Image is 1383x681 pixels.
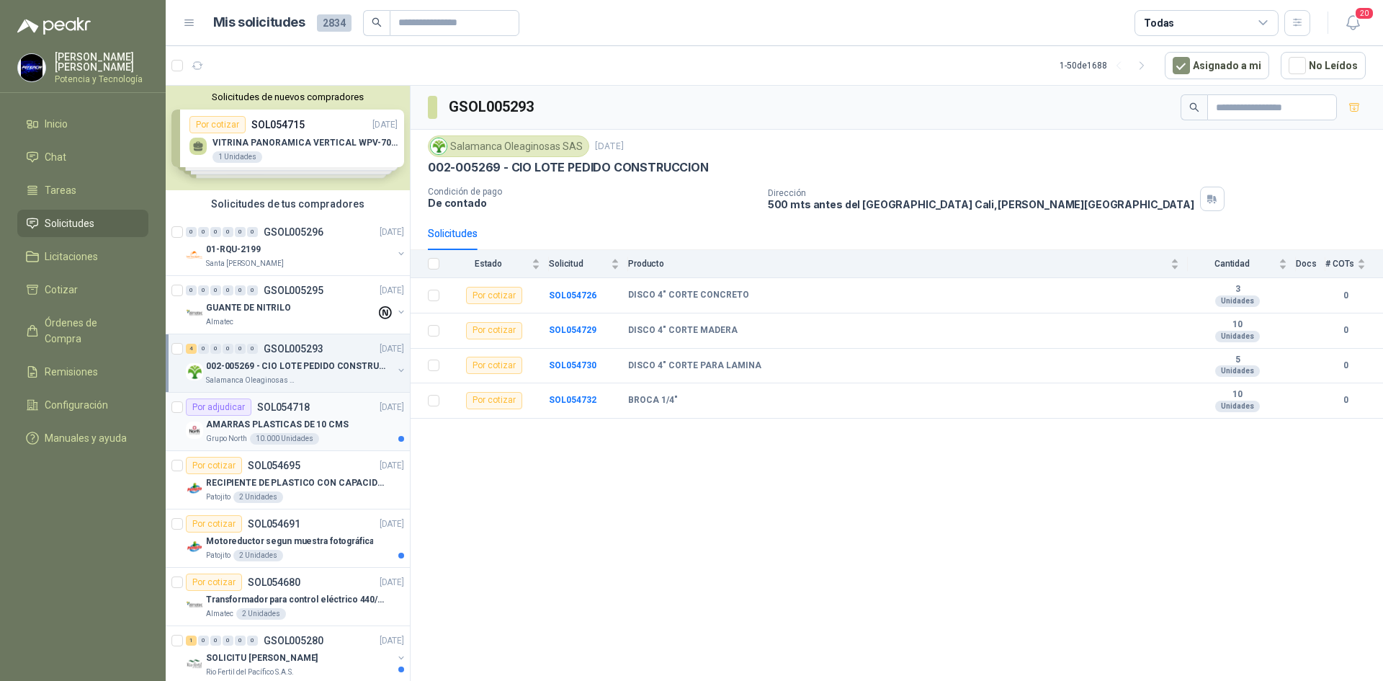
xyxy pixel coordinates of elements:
[549,360,596,370] a: SOL054730
[549,325,596,335] b: SOL054729
[1325,250,1383,278] th: # COTs
[186,340,407,386] a: 4 0 0 0 0 0 GSOL005293[DATE] Company Logo002-005269 - CIO LOTE PEDIDO CONSTRUCCIONSalamanca Oleag...
[186,305,203,322] img: Company Logo
[628,395,678,406] b: BROCA 1/4"
[1188,250,1296,278] th: Cantidad
[233,550,283,561] div: 2 Unidades
[1188,259,1276,269] span: Cantidad
[1325,289,1366,303] b: 0
[198,227,209,237] div: 0
[380,226,404,239] p: [DATE]
[628,325,738,337] b: DISCO 4" CORTE MADERA
[186,363,203,380] img: Company Logo
[428,197,756,209] p: De contado
[186,282,407,328] a: 0 0 0 0 0 0 GSOL005295[DATE] Company LogoGUANTE DE NITRILOAlmatec
[210,344,221,354] div: 0
[1325,324,1366,337] b: 0
[380,634,404,648] p: [DATE]
[45,282,78,298] span: Cotizar
[235,285,246,295] div: 0
[628,259,1168,269] span: Producto
[428,187,756,197] p: Condición de pago
[1188,389,1287,401] b: 10
[186,227,197,237] div: 0
[45,315,135,347] span: Órdenes de Compra
[428,135,589,157] div: Salamanca Oleaginosas SAS
[1188,355,1287,366] b: 5
[1188,284,1287,295] b: 3
[247,285,258,295] div: 0
[1296,250,1325,278] th: Docs
[206,550,230,561] p: Patojito
[206,301,291,315] p: GUANTE DE NITRILO
[45,364,98,380] span: Remisiones
[17,143,148,171] a: Chat
[248,577,300,587] p: SOL054680
[186,515,242,533] div: Por cotizar
[264,344,323,354] p: GSOL005293
[768,198,1194,210] p: 500 mts antes del [GEOGRAPHIC_DATA] Cali , [PERSON_NAME][GEOGRAPHIC_DATA]
[549,290,596,301] a: SOL054726
[1340,10,1366,36] button: 20
[1325,259,1354,269] span: # COTs
[17,276,148,303] a: Cotizar
[55,75,148,84] p: Potencia y Tecnología
[1165,52,1269,79] button: Asignado a mi
[428,160,709,175] p: 002-005269 - CIO LOTE PEDIDO CONSTRUCCION
[768,188,1194,198] p: Dirección
[206,258,284,270] p: Santa [PERSON_NAME]
[223,636,233,646] div: 0
[236,608,286,620] div: 2 Unidades
[198,285,209,295] div: 0
[448,250,549,278] th: Estado
[1215,295,1260,307] div: Unidades
[206,667,294,678] p: Rio Fertil del Pacífico S.A.S.
[186,632,407,678] a: 1 0 0 0 0 0 GSOL005280[DATE] Company LogoSOLICITU [PERSON_NAME]Rio Fertil del Pacífico S.A.S.
[380,517,404,531] p: [DATE]
[549,259,608,269] span: Solicitud
[45,116,68,132] span: Inicio
[264,636,323,646] p: GSOL005280
[380,459,404,473] p: [DATE]
[380,401,404,414] p: [DATE]
[17,424,148,452] a: Manuales y ayuda
[257,402,310,412] p: SOL054718
[186,480,203,497] img: Company Logo
[198,636,209,646] div: 0
[166,190,410,218] div: Solicitudes de tus compradores
[1215,365,1260,377] div: Unidades
[186,597,203,614] img: Company Logo
[235,636,246,646] div: 0
[17,17,91,35] img: Logo peakr
[45,182,76,198] span: Tareas
[186,285,197,295] div: 0
[549,395,596,405] a: SOL054732
[166,393,410,451] a: Por adjudicarSOL054718[DATE] Company LogoAMARRAS PLASTICAS DE 10 CMSGrupo North10.000 Unidades
[186,538,203,556] img: Company Logo
[45,430,127,446] span: Manuales y ayuda
[18,54,45,81] img: Company Logo
[17,110,148,138] a: Inicio
[380,284,404,298] p: [DATE]
[186,574,242,591] div: Por cotizar
[1325,359,1366,373] b: 0
[166,509,410,568] a: Por cotizarSOL054691[DATE] Company LogoMotoreductor segun muestra fotográficaPatojito2 Unidades
[223,344,233,354] div: 0
[166,86,410,190] div: Solicitudes de nuevos compradoresPor cotizarSOL054715[DATE] VITRINA PANORAMICA VERTICAL WPV-700FA...
[466,357,522,374] div: Por cotizar
[186,457,242,474] div: Por cotizar
[595,140,624,153] p: [DATE]
[372,17,382,27] span: search
[186,399,251,416] div: Por adjudicar
[210,227,221,237] div: 0
[380,576,404,589] p: [DATE]
[247,344,258,354] div: 0
[206,491,230,503] p: Patojito
[206,593,385,607] p: Transformador para control eléctrico 440/220/110 - 45O VA.
[45,149,66,165] span: Chat
[186,223,407,270] a: 0 0 0 0 0 0 GSOL005296[DATE] Company Logo01-RQU-2199Santa [PERSON_NAME]
[206,433,247,445] p: Grupo North
[431,138,447,154] img: Company Logo
[428,226,478,241] div: Solicitudes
